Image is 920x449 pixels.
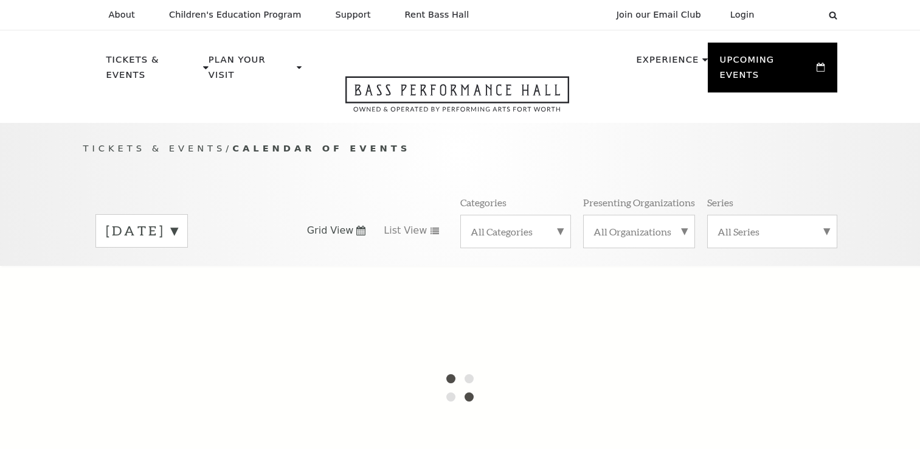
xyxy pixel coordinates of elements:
[707,196,733,209] p: Series
[774,9,817,21] select: Select:
[384,224,427,237] span: List View
[109,10,135,20] p: About
[83,143,226,153] span: Tickets & Events
[718,225,827,238] label: All Series
[593,225,685,238] label: All Organizations
[106,52,201,89] p: Tickets & Events
[405,10,469,20] p: Rent Bass Hall
[169,10,302,20] p: Children's Education Program
[83,141,837,156] p: /
[471,225,561,238] label: All Categories
[460,196,507,209] p: Categories
[209,52,294,89] p: Plan Your Visit
[583,196,695,209] p: Presenting Organizations
[232,143,410,153] span: Calendar of Events
[336,10,371,20] p: Support
[106,221,178,240] label: [DATE]
[307,224,354,237] span: Grid View
[636,52,699,74] p: Experience
[720,52,814,89] p: Upcoming Events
